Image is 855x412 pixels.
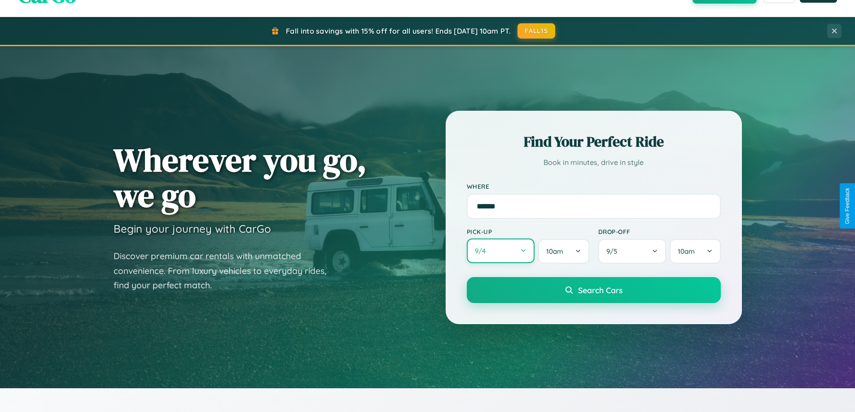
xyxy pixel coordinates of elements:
span: Search Cars [578,285,623,295]
span: 9 / 5 [606,247,622,256]
span: 10am [678,247,695,256]
h3: Begin your journey with CarGo [114,222,271,235]
label: Where [467,182,721,190]
button: 9/4 [467,239,535,263]
label: Drop-off [598,228,721,235]
span: 9 / 4 [475,247,490,255]
h1: Wherever you go, we go [114,142,367,213]
button: 10am [670,239,720,264]
button: FALL15 [517,23,555,39]
span: Fall into savings with 15% off for all users! Ends [DATE] 10am PT. [286,26,511,35]
p: Discover premium car rentals with unmatched convenience. From luxury vehicles to everyday rides, ... [114,249,338,293]
span: 10am [546,247,563,256]
label: Pick-up [467,228,589,235]
button: 10am [538,239,589,264]
p: Book in minutes, drive in style [467,156,721,169]
button: Search Cars [467,277,721,303]
button: 9/5 [598,239,666,264]
div: Give Feedback [844,188,851,224]
h2: Find Your Perfect Ride [467,132,721,152]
